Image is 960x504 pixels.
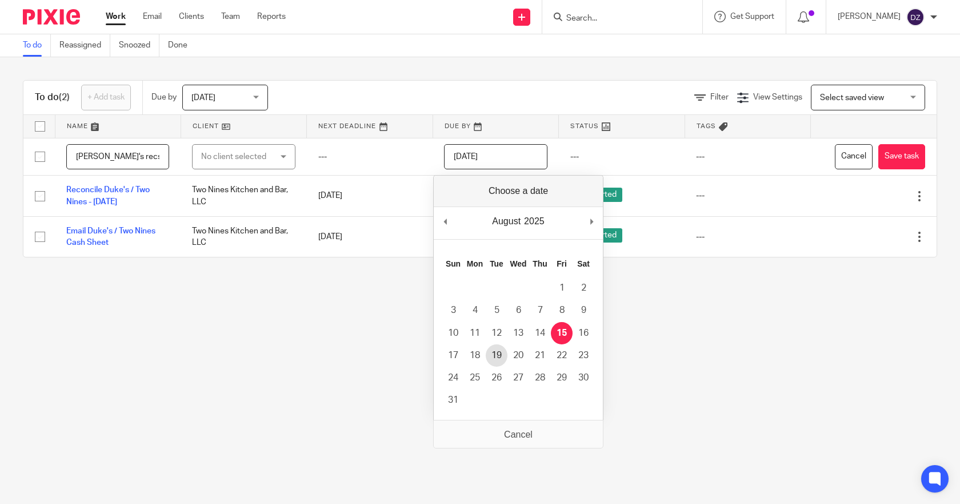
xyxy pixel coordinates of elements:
button: 12 [486,322,507,344]
button: 16 [573,322,594,344]
td: [DATE] [307,216,433,257]
img: Pixie [23,9,80,25]
button: 4 [464,299,486,322]
button: 28 [529,367,551,389]
span: Tags [697,123,716,129]
input: Task name [66,144,169,170]
a: Reassigned [59,34,110,57]
span: Get Support [730,13,774,21]
span: (2) [59,93,70,102]
td: Two Nines Kitchen and Bar, LLC [181,216,306,257]
button: 26 [486,367,507,389]
button: 1 [551,277,573,299]
a: Team [221,11,240,22]
button: 13 [507,322,529,344]
button: 31 [442,389,464,411]
button: 29 [551,367,573,389]
button: 9 [573,299,594,322]
button: 8 [551,299,573,322]
td: --- [307,138,433,176]
abbr: Thursday [533,259,547,268]
button: 7 [529,299,551,322]
button: 18 [464,344,486,367]
p: Due by [151,92,177,103]
button: 27 [507,367,529,389]
button: Previous Month [439,213,451,230]
div: --- [696,190,799,201]
button: 30 [573,367,594,389]
span: Filter [710,93,729,101]
button: 10 [442,322,464,344]
button: 25 [464,367,486,389]
span: [DATE] [191,94,215,102]
div: --- [696,231,799,243]
input: Search [565,14,668,24]
span: Select saved view [820,94,884,102]
div: No client selected [201,145,276,169]
td: [DATE] [307,176,433,216]
button: 24 [442,367,464,389]
button: 21 [529,344,551,367]
a: Reconcile Duke's / Two Nines - [DATE] [66,186,150,205]
abbr: Sunday [446,259,461,268]
a: Done [168,34,196,57]
button: Cancel [835,144,873,170]
a: Work [106,11,126,22]
div: 2025 [522,213,546,230]
button: 2 [573,277,594,299]
a: Email Duke's / Two Nines Cash Sheet [66,227,155,247]
a: Email [143,11,162,22]
button: 3 [442,299,464,322]
button: 19 [486,344,507,367]
a: Reports [257,11,286,22]
abbr: Friday [557,259,567,268]
a: + Add task [81,85,131,110]
abbr: Saturday [577,259,590,268]
td: --- [559,138,685,176]
span: View Settings [753,93,802,101]
button: Save task [878,144,925,170]
button: Next Month [586,213,597,230]
a: To do [23,34,51,57]
button: 14 [529,322,551,344]
td: Two Nines Kitchen and Bar, LLC [181,176,306,216]
button: 15 [551,322,573,344]
p: [PERSON_NAME] [838,11,901,22]
button: 20 [507,344,529,367]
input: Use the arrow keys to pick a date [444,144,547,170]
button: 23 [573,344,594,367]
button: 17 [442,344,464,367]
button: 11 [464,322,486,344]
img: svg%3E [906,8,925,26]
abbr: Tuesday [490,259,503,268]
td: --- [685,138,810,176]
abbr: Monday [467,259,483,268]
button: 6 [507,299,529,322]
h1: To do [35,92,70,104]
button: 22 [551,344,573,367]
a: Snoozed [119,34,159,57]
button: 5 [486,299,507,322]
a: Clients [179,11,204,22]
abbr: Wednesday [510,259,526,268]
div: August [490,213,522,230]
